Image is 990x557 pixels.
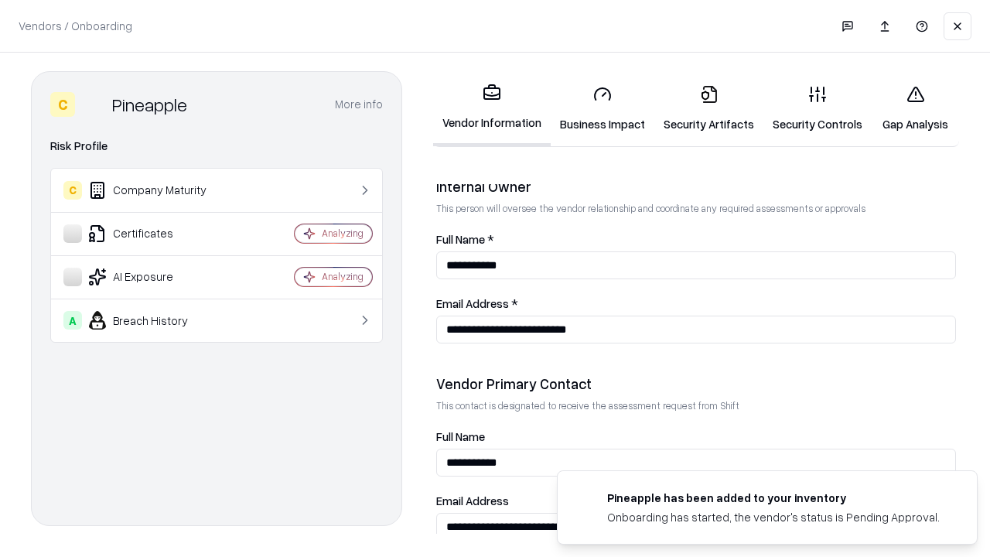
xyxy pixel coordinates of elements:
div: Vendor Primary Contact [436,374,956,393]
div: Certificates [63,224,248,243]
label: Full Name [436,431,956,443]
div: Analyzing [322,270,364,283]
div: Analyzing [322,227,364,240]
img: pineappleenergy.com [576,490,595,508]
label: Full Name * [436,234,956,245]
label: Email Address [436,495,956,507]
a: Security Controls [763,73,872,145]
div: Pineapple has been added to your inventory [607,490,940,506]
div: C [50,92,75,117]
div: AI Exposure [63,268,248,286]
div: Breach History [63,311,248,330]
a: Gap Analysis [872,73,959,145]
a: Business Impact [551,73,654,145]
div: Pineapple [112,92,187,117]
div: Company Maturity [63,181,248,200]
p: This contact is designated to receive the assessment request from Shift [436,399,956,412]
div: Internal Owner [436,177,956,196]
p: Vendors / Onboarding [19,18,132,34]
div: Onboarding has started, the vendor's status is Pending Approval. [607,509,940,525]
p: This person will oversee the vendor relationship and coordinate any required assessments or appro... [436,202,956,215]
button: More info [335,91,383,118]
a: Vendor Information [433,71,551,146]
a: Security Artifacts [654,73,763,145]
img: Pineapple [81,92,106,117]
div: A [63,311,82,330]
div: Risk Profile [50,137,383,155]
label: Email Address * [436,298,956,309]
div: C [63,181,82,200]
